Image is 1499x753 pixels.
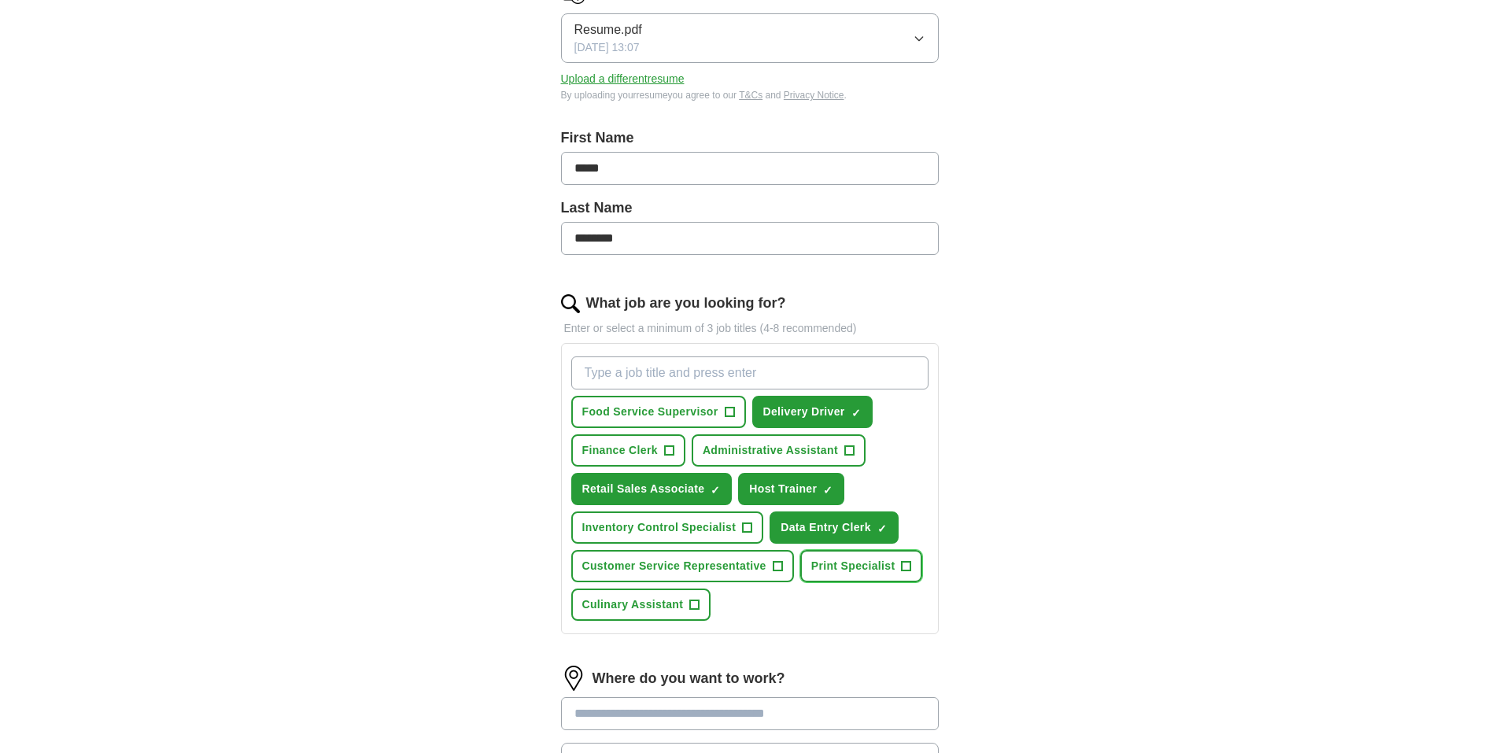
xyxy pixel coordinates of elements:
button: Data Entry Clerk✓ [770,511,899,544]
span: Culinary Assistant [582,596,684,613]
label: Last Name [561,197,939,219]
button: Customer Service Representative [571,550,794,582]
input: Type a job title and press enter [571,356,929,389]
img: location.png [561,666,586,691]
p: Enter or select a minimum of 3 job titles (4-8 recommended) [561,320,939,337]
label: Where do you want to work? [593,668,785,689]
button: Food Service Supervisor [571,396,746,428]
div: By uploading your resume you agree to our and . [561,88,939,102]
span: Inventory Control Specialist [582,519,737,536]
a: Privacy Notice [784,90,844,101]
button: Culinary Assistant [571,589,711,621]
span: Retail Sales Associate [582,481,705,497]
span: Food Service Supervisor [582,404,718,420]
span: Administrative Assistant [703,442,838,459]
button: Administrative Assistant [692,434,866,467]
span: ✓ [851,407,861,419]
a: T&Cs [739,90,762,101]
span: ✓ [877,522,887,535]
button: Finance Clerk [571,434,685,467]
span: Resume.pdf [574,20,642,39]
label: What job are you looking for? [586,293,786,314]
span: Delivery Driver [763,404,845,420]
span: Print Specialist [811,558,895,574]
img: search.png [561,294,580,313]
span: Data Entry Clerk [781,519,871,536]
button: Retail Sales Associate✓ [571,473,733,505]
button: Print Specialist [800,550,923,582]
button: Inventory Control Specialist [571,511,764,544]
span: [DATE] 13:07 [574,39,640,56]
span: ✓ [711,484,720,496]
span: Host Trainer [749,481,817,497]
label: First Name [561,127,939,149]
button: Host Trainer✓ [738,473,844,505]
span: Customer Service Representative [582,558,766,574]
button: Resume.pdf[DATE] 13:07 [561,13,939,63]
button: Delivery Driver✓ [752,396,873,428]
span: Finance Clerk [582,442,658,459]
button: Upload a differentresume [561,71,685,87]
span: ✓ [823,484,833,496]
